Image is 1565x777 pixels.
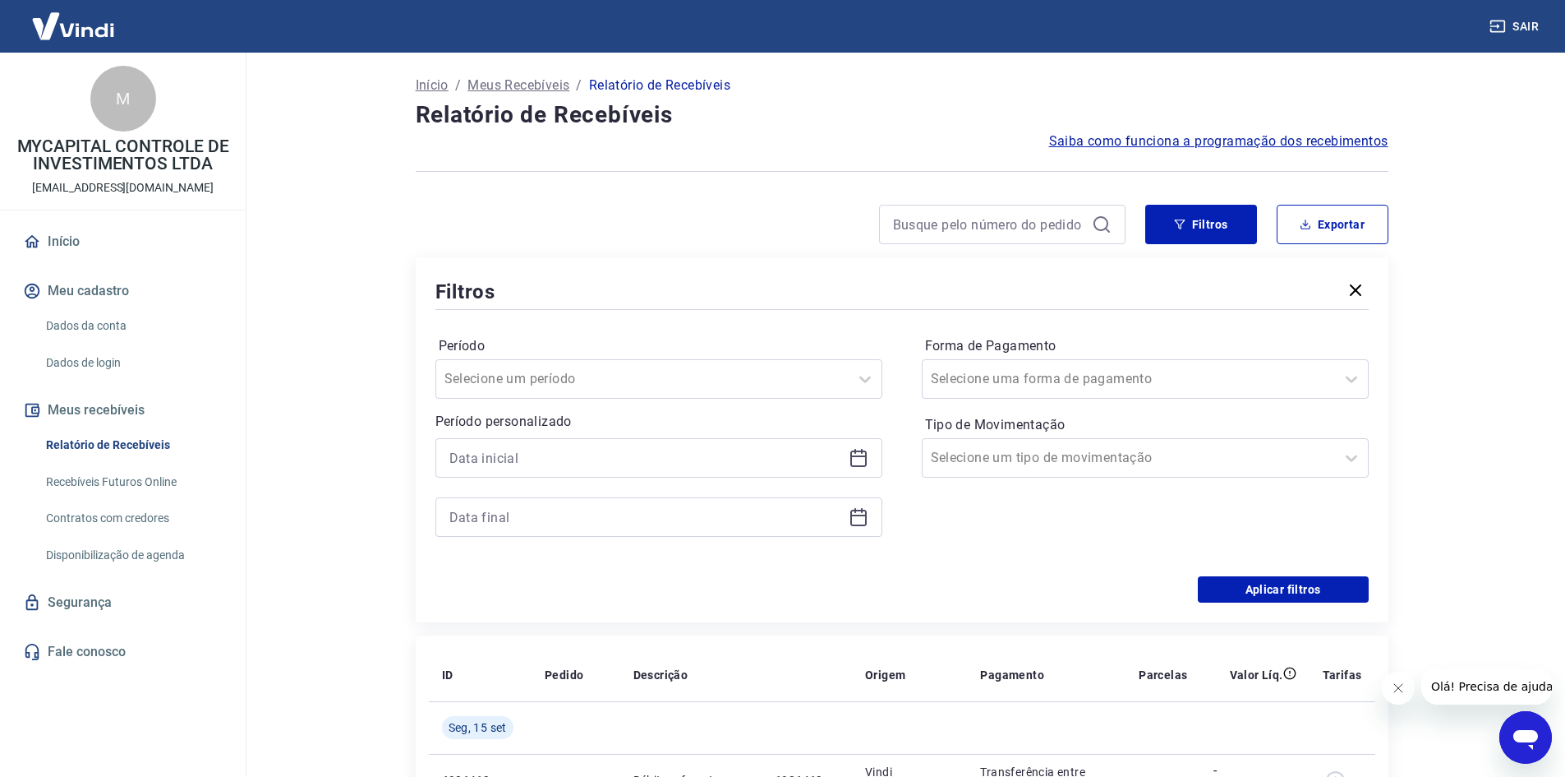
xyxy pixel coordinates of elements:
p: Valor Líq. [1230,667,1283,683]
a: Segurança [20,585,226,621]
a: Início [20,224,226,260]
h4: Relatório de Recebíveis [416,99,1388,132]
p: Relatório de Recebíveis [589,76,730,95]
iframe: Mensagem da empresa [1421,668,1552,705]
label: Período [439,336,879,356]
button: Meu cadastro [20,273,226,309]
img: Vindi [20,1,127,51]
button: Exportar [1277,205,1388,244]
span: Olá! Precisa de ajuda? [10,12,138,25]
p: Pagamento [980,667,1044,683]
input: Data final [449,505,842,530]
a: Contratos com credores [39,502,226,535]
input: Busque pelo número do pedido [893,212,1085,237]
p: Período personalizado [435,412,882,432]
p: / [455,76,461,95]
a: Recebíveis Futuros Online [39,465,226,499]
span: Seg, 15 set [449,719,507,736]
p: [EMAIL_ADDRESS][DOMAIN_NAME] [32,179,214,197]
p: MYCAPITAL CONTROLE DE INVESTIMENTOS LTDA [13,138,232,173]
a: Disponibilização de agenda [39,539,226,572]
a: Meus Recebíveis [467,76,569,95]
button: Sair [1486,12,1545,42]
p: / [576,76,582,95]
input: Data inicial [449,446,842,470]
button: Aplicar filtros [1198,576,1369,603]
label: Tipo de Movimentação [925,415,1365,435]
a: Saiba como funciona a programação dos recebimentos [1049,132,1388,151]
p: Descrição [633,667,688,683]
p: Tarifas [1323,667,1362,683]
p: ID [442,667,453,683]
h5: Filtros [435,279,496,305]
p: Parcelas [1139,667,1187,683]
button: Meus recebíveis [20,392,226,428]
p: Origem [865,667,905,683]
label: Forma de Pagamento [925,336,1365,356]
iframe: Fechar mensagem [1382,672,1415,705]
a: Fale conosco [20,634,226,670]
button: Filtros [1145,205,1257,244]
div: M [90,66,156,132]
a: Dados da conta [39,309,226,343]
a: Relatório de Recebíveis [39,428,226,462]
p: Pedido [545,667,583,683]
a: Dados de login [39,346,226,380]
a: Início [416,76,449,95]
iframe: Botão para abrir a janela de mensagens [1499,711,1552,764]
